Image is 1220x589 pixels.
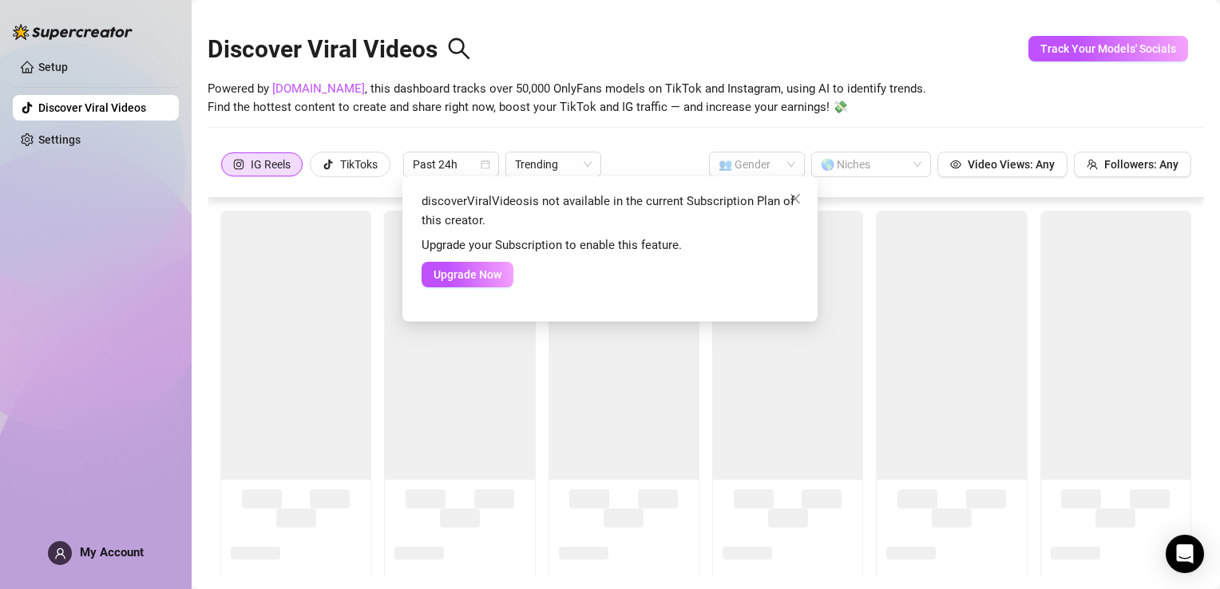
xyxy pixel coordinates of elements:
span: close [789,192,802,205]
button: Upgrade Now [422,262,513,287]
span: Close [782,192,808,205]
button: Close [782,186,808,211]
span: Upgrade your Subscription to enable this feature. [422,239,682,253]
div: Open Intercom Messenger [1166,535,1204,573]
span: discoverViralVideos is not available in the current Subscription Plan of this creator. [422,194,794,227]
span: Upgrade Now [434,268,501,281]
